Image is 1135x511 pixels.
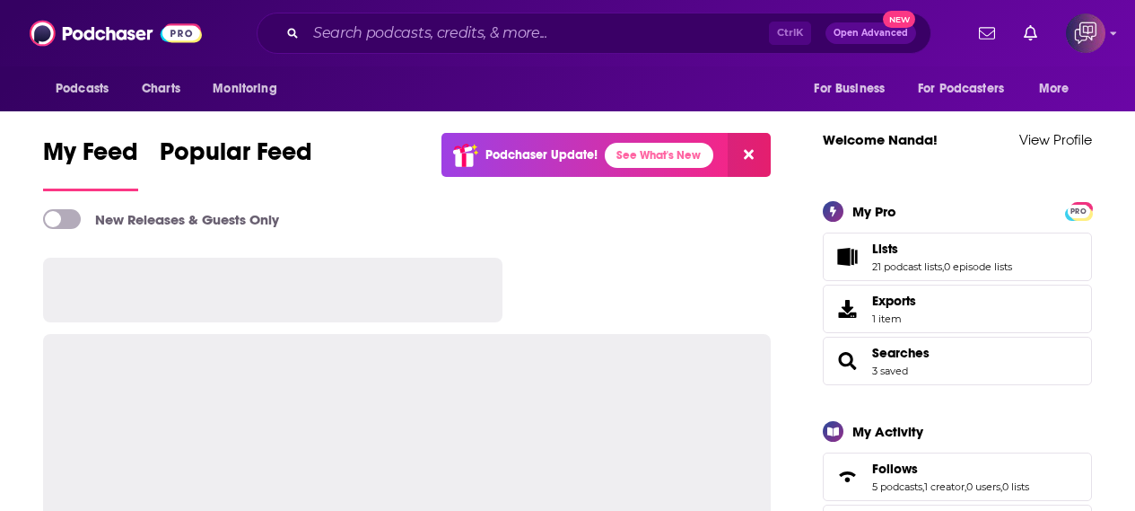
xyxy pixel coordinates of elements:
input: Search podcasts, credits, & more... [306,19,769,48]
a: 3 saved [872,365,908,377]
a: Welcome Nanda! [823,131,938,148]
a: Lists [872,241,1012,257]
a: 5 podcasts [872,480,922,493]
div: Search podcasts, credits, & more... [257,13,931,54]
span: For Podcasters [918,76,1004,101]
a: Follows [872,461,1029,477]
button: open menu [1026,72,1092,106]
span: 1 item [872,313,916,325]
span: My Feed [43,137,138,178]
a: Searches [829,348,865,374]
span: More [1039,76,1070,101]
a: Popular Feed [160,137,312,191]
button: Open AdvancedNew [825,22,916,44]
p: Podchaser Update! [485,147,598,163]
img: Podchaser - Follow, Share and Rate Podcasts [30,16,202,50]
span: Ctrl K [769,22,811,45]
a: 0 users [966,480,1000,493]
span: Follows [823,453,1092,501]
span: Open Advanced [834,29,908,38]
span: Logged in as corioliscompany [1066,13,1105,53]
a: See What's New [605,143,713,168]
span: Searches [823,337,1092,385]
span: , [922,480,924,493]
span: New [883,11,915,28]
a: View Profile [1019,131,1092,148]
span: Exports [872,293,916,309]
span: Charts [142,76,180,101]
span: Popular Feed [160,137,312,178]
a: My Feed [43,137,138,191]
a: PRO [1068,203,1089,216]
a: Lists [829,244,865,269]
a: 1 creator [924,480,965,493]
button: open menu [200,72,300,106]
span: Monitoring [213,76,276,101]
button: open menu [906,72,1030,106]
img: User Profile [1066,13,1105,53]
a: New Releases & Guests Only [43,209,279,229]
a: Show notifications dropdown [1017,18,1044,48]
span: Podcasts [56,76,109,101]
a: 0 episode lists [944,260,1012,273]
span: Follows [872,461,918,477]
a: Show notifications dropdown [972,18,1002,48]
span: PRO [1068,205,1089,218]
span: Exports [829,296,865,322]
a: 21 podcast lists [872,260,942,273]
a: Exports [823,285,1092,333]
span: , [1000,480,1002,493]
div: My Activity [852,423,923,440]
a: Searches [872,345,930,361]
span: For Business [814,76,885,101]
span: Lists [823,233,1092,281]
button: Show profile menu [1066,13,1105,53]
a: Charts [130,72,191,106]
button: open menu [43,72,132,106]
span: Lists [872,241,898,257]
div: My Pro [852,203,896,220]
a: Follows [829,464,865,489]
button: open menu [801,72,907,106]
span: , [965,480,966,493]
a: 0 lists [1002,480,1029,493]
span: , [942,260,944,273]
